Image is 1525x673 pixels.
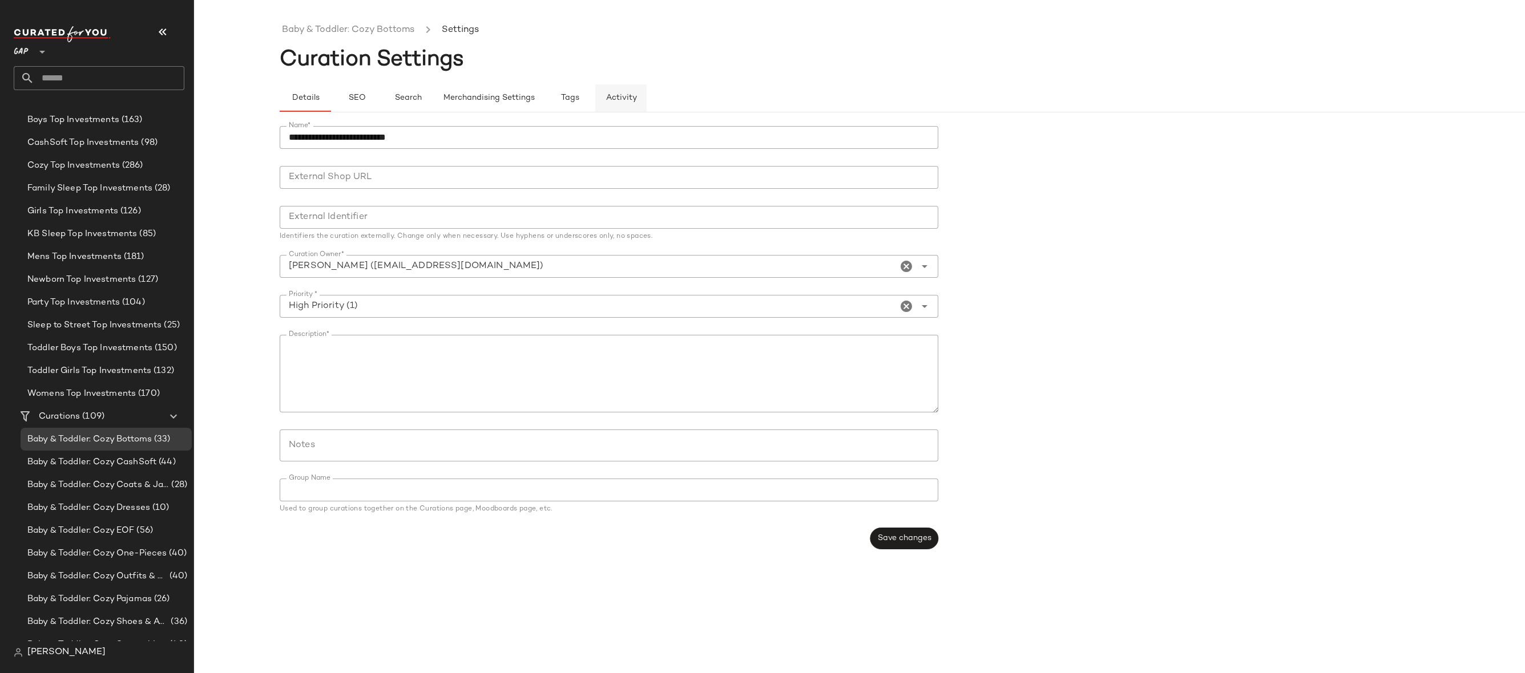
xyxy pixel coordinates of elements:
span: (109) [80,410,104,423]
span: (170) [136,387,160,400]
span: Details [291,94,319,103]
span: (33) [152,433,171,446]
span: (10) [150,501,170,514]
span: (127) [136,273,158,286]
span: Toddler Girls Top Investments [27,364,151,378]
span: (132) [151,364,174,378]
span: (40) [167,638,187,651]
a: Baby & Toddler: Cozy Bottoms [282,23,414,38]
span: Cozy Top Investments [27,159,120,172]
span: Baby & Toddler: Cozy Dresses [27,501,150,514]
span: Baby & Toddler: Cozy Bottoms [27,433,152,446]
span: Boys Top Investments [27,113,119,127]
span: Mens Top Investments [27,250,122,263]
span: (181) [122,250,144,263]
span: Party Top Investments [27,296,120,309]
span: (104) [120,296,145,309]
span: Family Sleep Top Investments [27,182,152,195]
span: (26) [152,593,170,606]
div: Used to group curations together on the Curations page, Moodboards page, etc. [280,506,938,513]
span: (56) [134,524,153,537]
span: Girls Top Investments [27,205,118,218]
i: Clear Curation Owner* [899,260,913,273]
span: Womens Top Investments [27,387,136,400]
span: Curations [39,410,80,423]
span: Toddler Boys Top Investments [27,342,152,355]
span: Baby & Toddler: Cozy Sweatshirts & Sweatpants [27,638,167,651]
span: [PERSON_NAME] [27,646,106,659]
span: Sleep to Street Top Investments [27,319,162,332]
span: Tags [560,94,579,103]
span: Baby & Toddler: Cozy Coats & Jackets [27,479,169,492]
span: (40) [167,570,187,583]
span: Search [394,94,422,103]
span: (85) [137,228,156,241]
i: Open [918,260,931,273]
span: (126) [118,205,141,218]
img: svg%3e [14,648,23,657]
div: Identifiers the curation externally. Change only when necessary. Use hyphens or underscores only,... [280,233,938,240]
i: Open [918,299,931,313]
span: (44) [156,456,176,469]
span: SEO [348,94,365,103]
span: (150) [152,342,177,355]
span: GAP [14,39,29,59]
span: Baby & Toddler: Cozy CashSoft [27,456,156,469]
span: (28) [152,182,171,195]
span: Merchandising Settings [443,94,535,103]
span: (40) [167,547,187,560]
span: Baby & Toddler: Cozy EOF [27,524,134,537]
span: Baby & Toddler: Cozy One-Pieces [27,547,167,560]
span: Baby & Toddler: Cozy Shoes & Accessories [27,615,168,629]
span: (25) [162,319,180,332]
span: Save changes [877,534,931,543]
i: Clear Priority * [899,299,913,313]
span: Curation Settings [280,48,464,71]
span: (98) [139,136,158,149]
span: Baby & Toddler: Cozy Pajamas [27,593,152,606]
span: Baby & Toddler: Cozy Outfits & Sets [27,570,167,583]
span: CashSoft Top Investments [27,136,139,149]
img: cfy_white_logo.C9jOOHJF.svg [14,26,111,42]
span: (163) [119,113,143,127]
span: Newborn Top Investments [27,273,136,286]
button: Save changes [870,528,938,549]
span: (36) [168,615,187,629]
li: Settings [439,23,481,38]
span: (28) [169,479,187,492]
span: Activity [606,94,637,103]
span: (286) [120,159,143,172]
span: KB Sleep Top Investments [27,228,137,241]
